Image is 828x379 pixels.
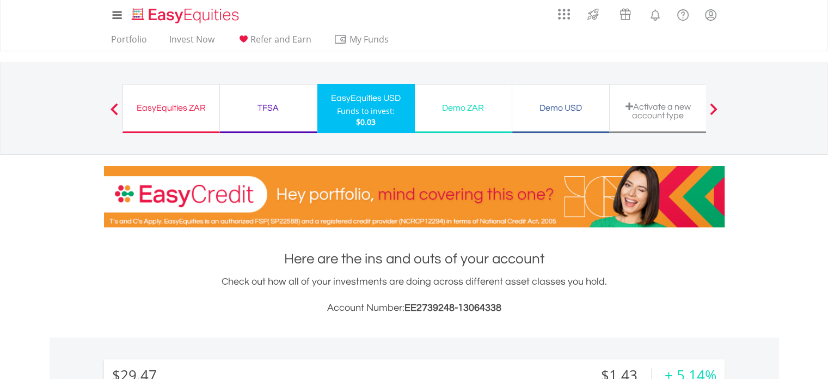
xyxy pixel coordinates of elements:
[104,249,725,269] h1: Here are the ins and outs of your account
[584,5,602,23] img: thrive-v2.svg
[324,91,408,106] div: EasyEquities USD
[334,32,405,46] span: My Funds
[641,3,669,25] a: Notifications
[130,100,213,116] div: EasyEquities ZAR
[558,8,570,20] img: grid-menu-icon.svg
[616,102,700,120] div: Activate a new account type
[107,34,151,51] a: Portfolio
[104,300,725,316] h3: Account Number:
[226,100,310,116] div: TFSA
[104,166,725,227] img: EasyCredit Promotion Banner
[104,274,725,316] div: Check out how all of your investments are doing across different asset classes you hold.
[130,7,243,25] img: EasyEquities_Logo.png
[127,3,243,25] a: Home page
[421,100,505,116] div: Demo ZAR
[165,34,219,51] a: Invest Now
[616,5,634,23] img: vouchers-v2.svg
[669,3,697,25] a: FAQ's and Support
[250,33,311,45] span: Refer and Earn
[232,34,316,51] a: Refer and Earn
[337,106,395,117] div: Funds to invest:
[609,3,641,23] a: Vouchers
[697,3,725,27] a: My Profile
[551,3,577,20] a: AppsGrid
[519,100,603,116] div: Demo USD
[356,117,376,127] span: $0.03
[404,303,501,313] span: EE2739248-13064338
